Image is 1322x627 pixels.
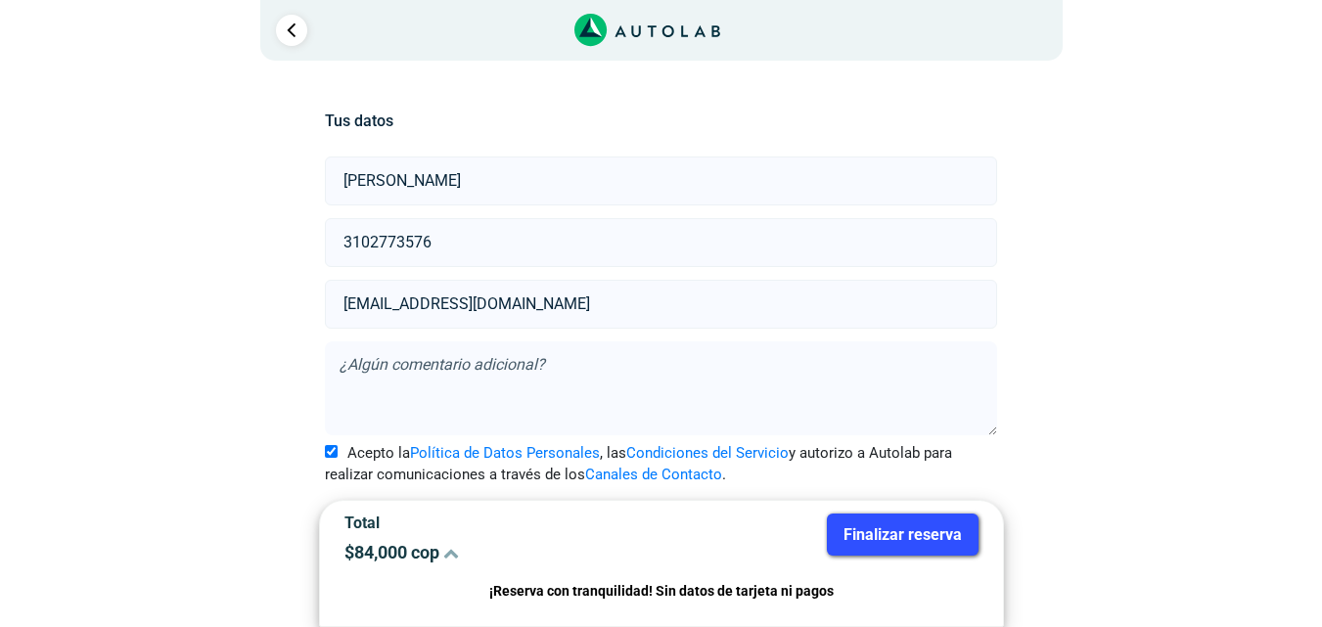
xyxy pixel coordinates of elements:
[276,15,307,46] a: Ir al paso anterior
[325,280,997,329] input: Correo electrónico
[325,445,338,458] input: Acepto laPolítica de Datos Personales, lasCondiciones del Servicioy autorizo a Autolab para reali...
[344,580,979,603] p: ¡Reserva con tranquilidad! Sin datos de tarjeta ni pagos
[344,542,647,562] p: $ 84,000 cop
[626,444,789,462] a: Condiciones del Servicio
[325,218,997,267] input: Celular
[574,20,720,38] a: Link al sitio de autolab
[344,514,647,532] p: Total
[827,514,979,556] button: Finalizar reserva
[410,444,600,462] a: Política de Datos Personales
[585,466,722,483] a: Canales de Contacto
[325,442,997,486] label: Acepto la , las y autorizo a Autolab para realizar comunicaciones a través de los .
[325,157,997,205] input: Nombre y apellido
[325,112,997,130] h5: Tus datos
